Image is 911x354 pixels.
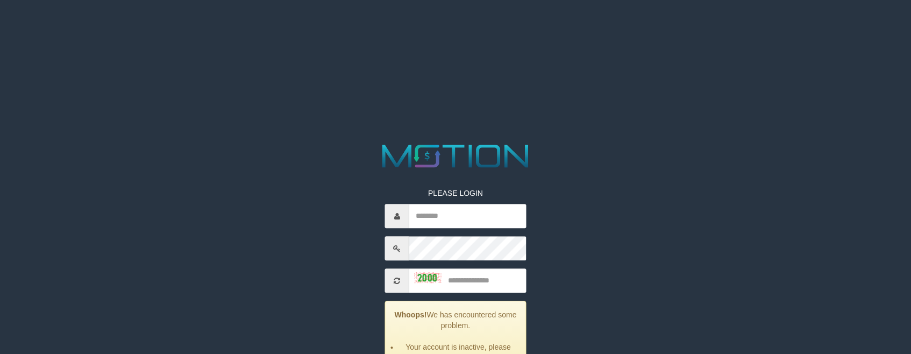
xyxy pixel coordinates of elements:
[415,272,442,283] img: captcha
[395,311,427,320] strong: Whoops!
[385,188,526,199] p: PLEASE LOGIN
[376,140,535,172] img: MOTION_logo.png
